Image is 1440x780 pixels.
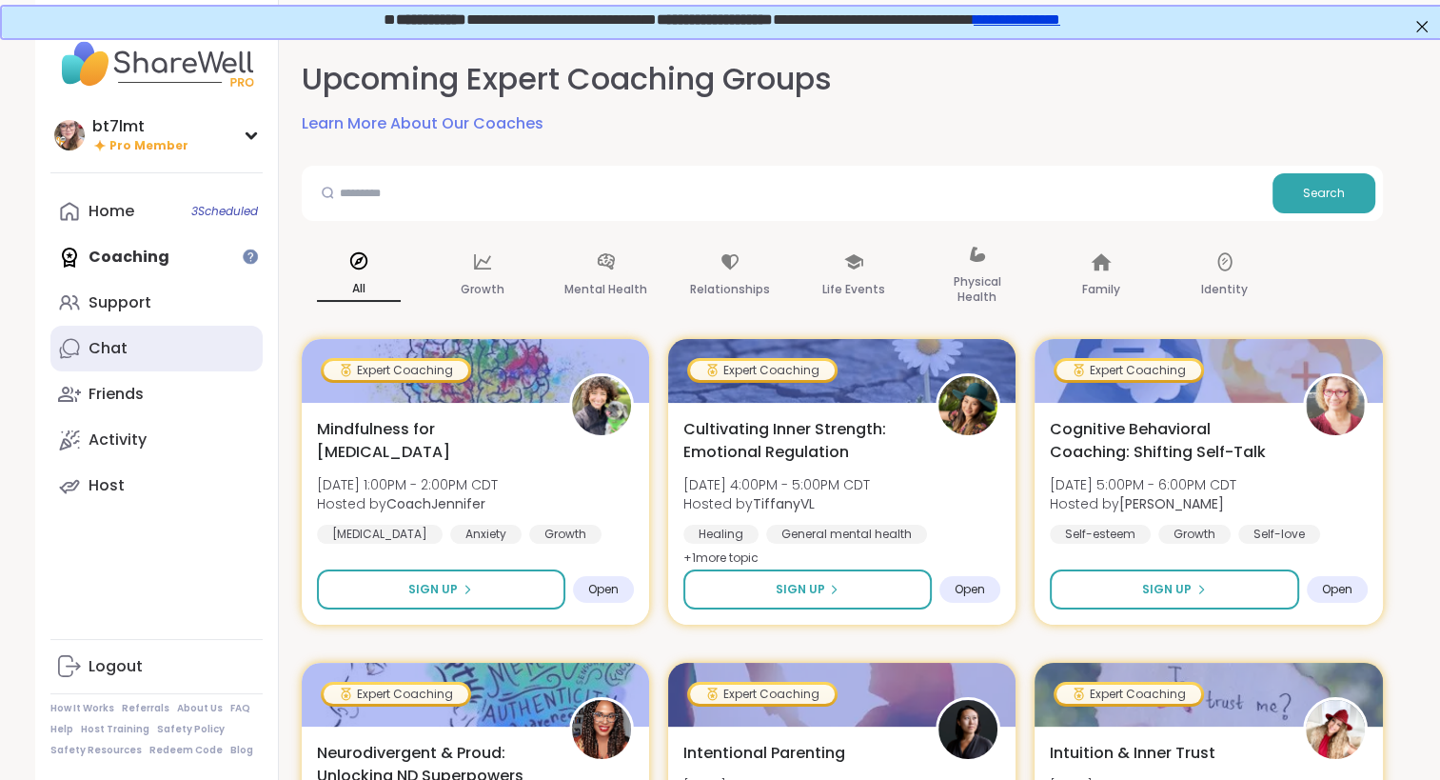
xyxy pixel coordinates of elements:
[1142,581,1192,598] span: Sign Up
[50,30,263,97] img: ShareWell Nav Logo
[461,278,504,301] p: Growth
[317,475,498,494] span: [DATE] 1:00PM - 2:00PM CDT
[408,581,458,598] span: Sign Up
[564,278,647,301] p: Mental Health
[1303,185,1345,202] span: Search
[938,376,997,435] img: TiffanyVL
[89,338,128,359] div: Chat
[683,494,870,513] span: Hosted by
[572,376,631,435] img: CoachJennifer
[302,58,832,101] h2: Upcoming Expert Coaching Groups
[1050,525,1151,544] div: Self-esteem
[1322,582,1352,597] span: Open
[1238,525,1320,544] div: Self-love
[149,744,223,757] a: Redeem Code
[588,582,619,597] span: Open
[89,656,143,677] div: Logout
[775,581,824,598] span: Sign Up
[89,292,151,313] div: Support
[230,702,250,715] a: FAQ
[572,700,631,759] img: natashamnurse
[1201,278,1248,301] p: Identity
[50,463,263,509] a: Host
[50,280,263,326] a: Support
[753,494,815,513] b: TiffanyVL
[690,361,835,380] div: Expert Coaching
[683,475,870,494] span: [DATE] 4:00PM - 5:00PM CDT
[386,494,485,513] b: CoachJennifer
[1050,570,1298,610] button: Sign Up
[690,685,835,704] div: Expert Coaching
[243,249,258,264] iframe: Spotlight
[690,278,770,301] p: Relationships
[89,384,144,405] div: Friends
[683,525,759,544] div: Healing
[324,361,468,380] div: Expert Coaching
[317,277,401,302] p: All
[109,138,188,154] span: Pro Member
[450,525,522,544] div: Anxiety
[177,702,223,715] a: About Us
[683,570,932,610] button: Sign Up
[50,189,263,234] a: Home3Scheduled
[936,270,1019,309] p: Physical Health
[766,525,927,544] div: General mental health
[683,742,845,765] span: Intentional Parenting
[317,525,443,544] div: [MEDICAL_DATA]
[122,702,169,715] a: Referrals
[822,278,885,301] p: Life Events
[50,702,114,715] a: How It Works
[1050,418,1281,464] span: Cognitive Behavioral Coaching: Shifting Self-Talk
[1056,361,1201,380] div: Expert Coaching
[1119,494,1224,513] b: [PERSON_NAME]
[1056,685,1201,704] div: Expert Coaching
[938,700,997,759] img: Natasha
[81,723,149,736] a: Host Training
[1050,475,1236,494] span: [DATE] 5:00PM - 6:00PM CDT
[1272,173,1375,213] button: Search
[1082,278,1120,301] p: Family
[191,204,258,219] span: 3 Scheduled
[54,120,85,150] img: bt7lmt
[317,418,548,464] span: Mindfulness for [MEDICAL_DATA]
[89,475,125,496] div: Host
[50,744,142,757] a: Safety Resources
[89,201,134,222] div: Home
[317,570,565,610] button: Sign Up
[1306,700,1365,759] img: CLove
[50,326,263,371] a: Chat
[683,418,915,464] span: Cultivating Inner Strength: Emotional Regulation
[230,744,253,757] a: Blog
[302,112,543,135] a: Learn More About Our Coaches
[1158,525,1231,544] div: Growth
[529,525,602,544] div: Growth
[317,494,498,513] span: Hosted by
[50,644,263,690] a: Logout
[324,685,468,704] div: Expert Coaching
[92,116,188,137] div: bt7lmt
[1050,742,1215,765] span: Intuition & Inner Trust
[50,371,263,417] a: Friends
[955,582,985,597] span: Open
[50,723,73,736] a: Help
[1306,376,1365,435] img: Fausta
[50,417,263,463] a: Activity
[1050,494,1236,513] span: Hosted by
[89,430,147,450] div: Activity
[157,723,225,736] a: Safety Policy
